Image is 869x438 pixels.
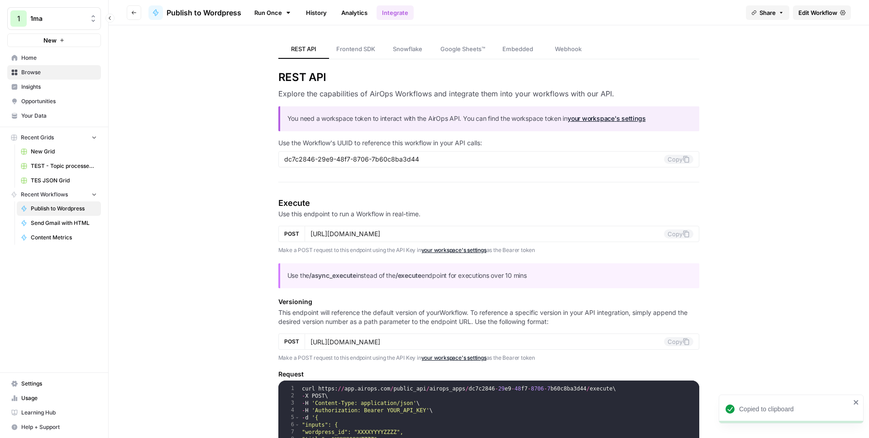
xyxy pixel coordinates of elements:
p: Use the Workflow's UUID to reference this workflow in your API calls: [278,138,700,148]
strong: /execute [396,271,421,279]
button: Recent Grids [7,131,101,144]
a: Your Data [7,109,101,123]
h5: Request [278,370,700,379]
a: Integrate [377,5,414,20]
a: your workspace's settings [568,114,645,122]
a: Frontend SDK [329,40,382,59]
div: Copied to clipboard [739,405,850,414]
span: Home [21,54,97,62]
strong: /async_execute [309,271,356,279]
p: Use the instead of the endpoint for executions over 10 mins [287,271,692,281]
span: Frontend SDK [336,44,375,53]
button: close [853,399,859,406]
button: Share [746,5,789,20]
span: Usage [21,394,97,402]
a: Webhook [543,40,594,59]
div: 7 [278,428,300,436]
a: TES JSON Grid [17,173,101,188]
a: Send Gmail with HTML [17,216,101,230]
a: Embedded [492,40,543,59]
p: You need a workspace token to interact with the AirOps API. You can find the workspace token in [287,114,692,124]
a: Edit Workflow [793,5,851,20]
a: Insights [7,80,101,94]
span: Publish to Wordpress [167,7,241,18]
a: Run Once [248,5,297,20]
span: Recent Grids [21,133,54,142]
span: Content Metrics [31,233,97,242]
a: Analytics [336,5,373,20]
a: Browse [7,65,101,80]
div: 3 [278,400,300,407]
button: Copy [664,337,693,346]
span: Send Gmail with HTML [31,219,97,227]
span: TEST - Topic processed Grid [31,162,97,170]
a: Home [7,51,101,65]
span: Share [759,8,776,17]
span: POST [284,230,299,238]
span: TES JSON Grid [31,176,97,185]
span: 1ma [30,14,85,23]
span: Publish to Wordpress [31,205,97,213]
a: Publish to Wordpress [148,5,241,20]
span: Toggle code folding, rows 5 through 12 [295,414,300,421]
span: Insights [21,83,97,91]
span: Opportunities [21,97,97,105]
h5: Versioning [278,297,700,306]
p: Make a POST request to this endpoint using the API Key in as the Bearer token [278,246,700,255]
button: Recent Workflows [7,188,101,201]
button: Copy [664,155,693,164]
a: Settings [7,376,101,391]
span: Snowflake [393,44,422,53]
a: TEST - Topic processed Grid [17,159,101,173]
span: Google Sheets™ [440,44,485,53]
h2: REST API [278,70,700,85]
a: Publish to Wordpress [17,201,101,216]
p: Make a POST request to this endpoint using the API Key in as the Bearer token [278,353,700,362]
span: Settings [21,380,97,388]
button: Workspace: 1ma [7,7,101,30]
h3: Explore the capabilities of AirOps Workflows and integrate them into your workflows with our API. [278,88,700,99]
span: Your Data [21,112,97,120]
a: Google Sheets™ [433,40,492,59]
h4: Execute [278,197,700,209]
span: Browse [21,68,97,76]
span: Edit Workflow [798,8,837,17]
a: Snowflake [382,40,433,59]
a: Content Metrics [17,230,101,245]
span: New Grid [31,148,97,156]
span: Webhook [555,44,582,53]
a: REST API [278,40,329,59]
a: Usage [7,391,101,405]
a: Opportunities [7,94,101,109]
span: Toggle code folding, rows 6 through 11 [295,421,300,428]
span: 1 [17,13,20,24]
span: Help + Support [21,423,97,431]
div: 4 [278,407,300,414]
span: New [43,36,57,45]
p: Use this endpoint to run a Workflow in real-time. [278,209,700,219]
span: REST API [291,44,316,53]
a: History [301,5,332,20]
a: your workspace's settings [421,354,487,361]
span: Recent Workflows [21,190,68,199]
button: New [7,33,101,47]
span: POST [284,338,299,346]
div: 2 [278,392,300,400]
div: 6 [278,421,300,428]
div: 1 [278,385,300,392]
a: New Grid [17,144,101,159]
button: Help + Support [7,420,101,434]
a: your workspace's settings [421,247,487,253]
p: This endpoint will reference the default version of your Workflow . To reference a specific versi... [278,308,700,326]
span: Embedded [502,44,533,53]
button: Copy [664,229,693,238]
div: 5 [278,414,300,421]
span: Learning Hub [21,409,97,417]
a: Learning Hub [7,405,101,420]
